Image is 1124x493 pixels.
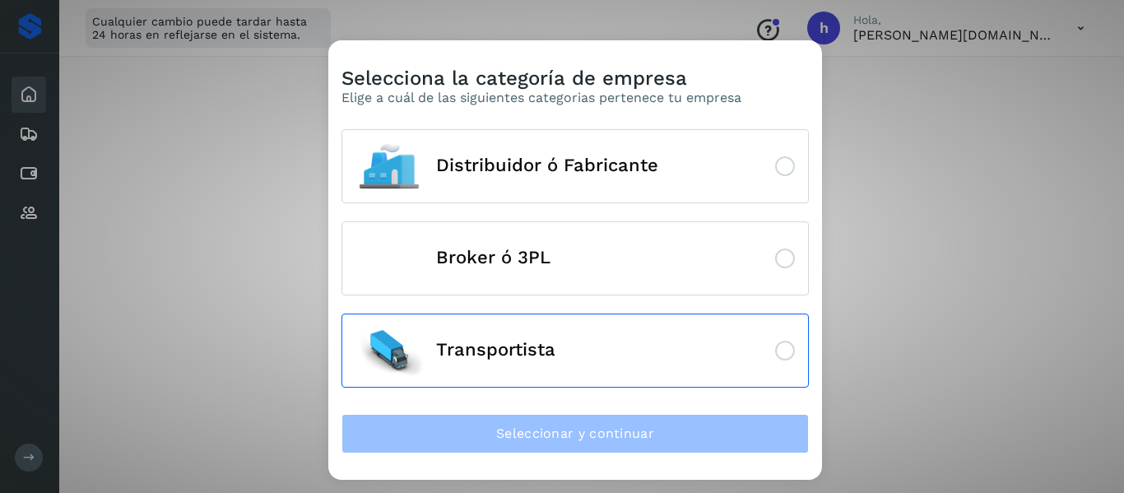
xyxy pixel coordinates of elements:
span: Transportista [436,340,555,360]
span: Seleccionar y continuar [496,425,654,443]
button: Distribuidor ó Fabricante [341,129,809,203]
span: Distribuidor ó Fabricante [436,156,658,175]
button: Seleccionar y continuar [341,414,809,453]
span: Broker ó 3PL [436,248,550,267]
button: Broker ó 3PL [341,221,809,295]
p: Elige a cuál de las siguientes categorias pertenece tu empresa [341,90,741,105]
h3: Selecciona la categoría de empresa [341,67,741,91]
button: Transportista [341,314,809,388]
